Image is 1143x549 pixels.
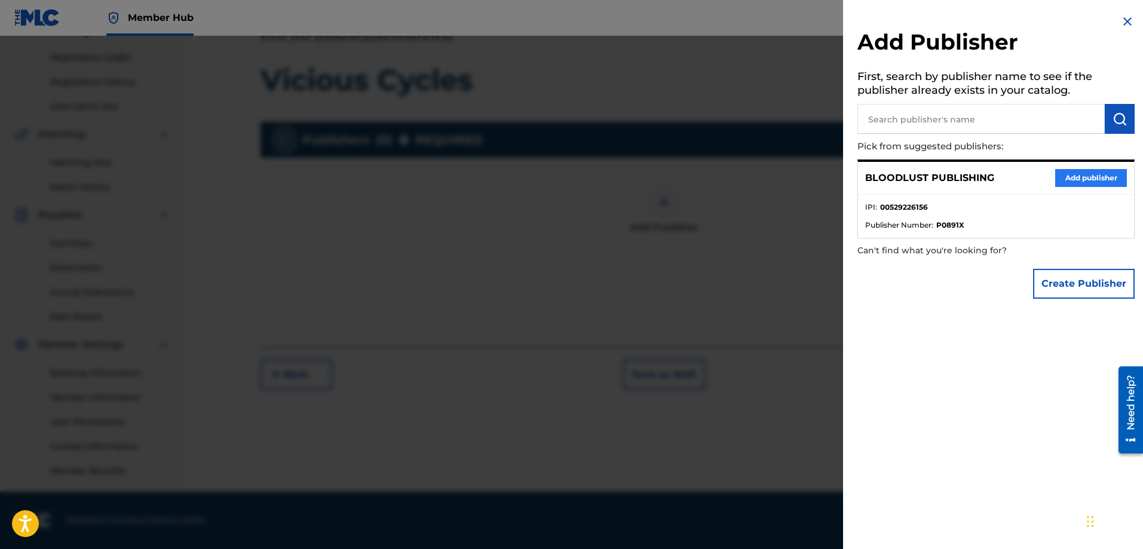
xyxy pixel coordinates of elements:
[857,134,1067,160] p: Pick from suggested publishers:
[936,220,964,231] strong: P0891X
[857,238,1067,263] p: Can't find what you're looking for?
[1110,362,1143,458] iframe: Resource Center
[865,202,877,213] span: IPI :
[857,104,1105,134] input: Search publisher's name
[880,202,928,213] strong: 00529226156
[1087,504,1094,539] div: Drag
[857,29,1135,59] h2: Add Publisher
[128,11,194,24] span: Member Hub
[14,9,60,26] img: MLC Logo
[865,220,933,231] span: Publisher Number :
[857,66,1135,104] h5: First, search by publisher name to see if the publisher already exists in your catalog.
[1113,112,1127,126] img: Search Works
[1083,492,1143,549] iframe: Chat Widget
[1055,169,1127,187] button: Add publisher
[1033,269,1135,299] button: Create Publisher
[865,171,994,185] p: BLOODLUST PUBLISHING
[106,11,121,25] img: Top Rightsholder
